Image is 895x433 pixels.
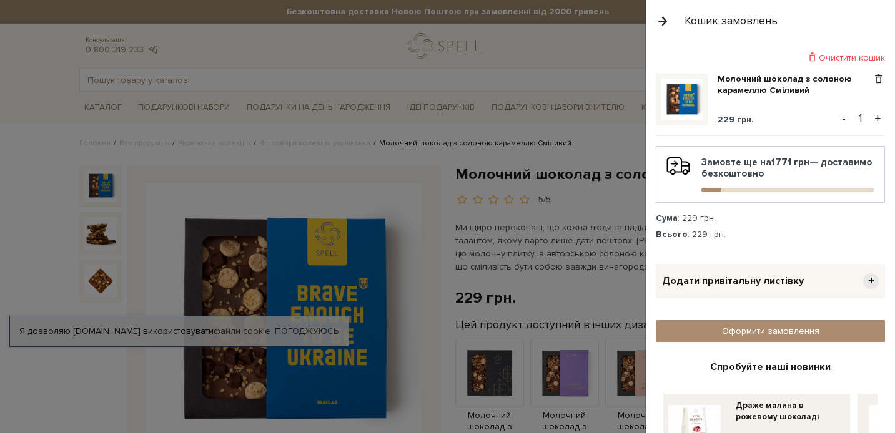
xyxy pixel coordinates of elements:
[863,273,879,289] span: +
[656,229,688,240] strong: Всього
[666,157,874,192] div: Замовте ще на — доставимо безкоштовно
[656,213,885,224] div: : 229 грн.
[656,320,885,342] a: Оформити замовлення
[685,14,778,28] div: Кошик замовлень
[838,109,850,128] button: -
[662,275,804,288] span: Додати привітальну листівку
[871,109,885,128] button: +
[656,229,885,240] div: : 229 грн.
[736,400,844,422] a: Драже малина в рожевому шоколаді
[656,52,885,64] div: Очистити кошик
[718,114,754,125] span: 229 грн.
[661,79,703,120] img: Молочний шоколад з солоною карамеллю Сміливий
[663,361,878,374] div: Спробуйте наші новинки
[718,74,872,96] a: Молочний шоколад з солоною карамеллю Сміливий
[771,157,809,168] b: 1771 грн
[656,213,678,223] strong: Сума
